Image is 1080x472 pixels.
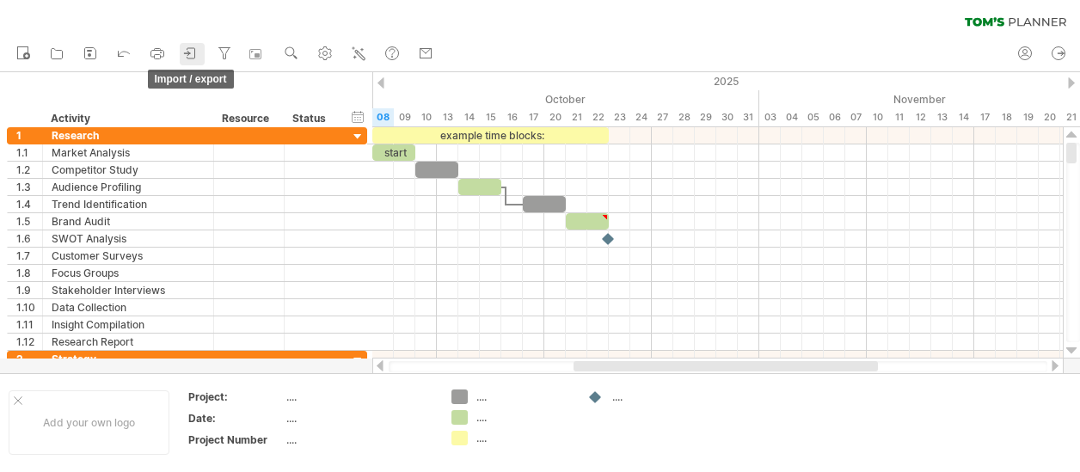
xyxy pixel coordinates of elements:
div: Friday, 14 November 2025 [953,108,974,126]
div: Friday, 7 November 2025 [845,108,867,126]
div: Monday, 13 October 2025 [437,108,458,126]
div: 1.11 [16,316,42,333]
div: 1.3 [16,179,42,195]
div: Friday, 24 October 2025 [630,108,652,126]
div: Wednesday, 5 November 2025 [802,108,824,126]
div: Date: [188,411,283,426]
div: Thursday, 23 October 2025 [609,108,630,126]
div: October 2025 [265,90,759,108]
div: Thursday, 9 October 2025 [394,108,415,126]
div: Data Collection [52,299,205,316]
div: Friday, 10 October 2025 [415,108,437,126]
div: Activity [51,110,204,127]
div: Thursday, 6 November 2025 [824,108,845,126]
div: Wednesday, 12 November 2025 [910,108,931,126]
div: Project Number [188,432,283,447]
div: Wednesday, 8 October 2025 [372,108,394,126]
div: .... [476,410,570,425]
div: Research [52,127,205,144]
div: 1.2 [16,162,42,178]
div: Wednesday, 15 October 2025 [480,108,501,126]
div: Tuesday, 28 October 2025 [673,108,695,126]
div: Monday, 3 November 2025 [759,108,781,126]
div: Thursday, 30 October 2025 [716,108,738,126]
div: 1.4 [16,196,42,212]
div: Monday, 17 November 2025 [974,108,996,126]
div: 1.6 [16,230,42,247]
div: 1.10 [16,299,42,316]
div: .... [286,432,431,447]
div: Thursday, 13 November 2025 [931,108,953,126]
div: .... [476,431,570,445]
span: import / export [148,70,234,89]
div: Tuesday, 21 October 2025 [566,108,587,126]
div: Audience Profiling [52,179,205,195]
div: Wednesday, 22 October 2025 [587,108,609,126]
div: 1.8 [16,265,42,281]
div: Competitor Study [52,162,205,178]
div: Wednesday, 29 October 2025 [695,108,716,126]
div: Thursday, 16 October 2025 [501,108,523,126]
div: SWOT Analysis [52,230,205,247]
div: 1.9 [16,282,42,298]
div: Customer Surveys [52,248,205,264]
div: start [372,144,415,161]
div: Strategy [52,351,205,367]
div: Tuesday, 4 November 2025 [781,108,802,126]
div: Tuesday, 14 October 2025 [458,108,480,126]
div: Friday, 31 October 2025 [738,108,759,126]
div: 1.7 [16,248,42,264]
div: example time blocks: [372,127,609,144]
div: .... [476,389,570,404]
div: Status [292,110,330,127]
div: Resource [222,110,274,127]
div: Friday, 17 October 2025 [523,108,544,126]
div: Focus Groups [52,265,205,281]
div: Thursday, 20 November 2025 [1039,108,1060,126]
div: Brand Audit [52,213,205,230]
div: Project: [188,389,283,404]
div: Monday, 10 November 2025 [867,108,888,126]
div: Trend Identification [52,196,205,212]
div: Wednesday, 19 November 2025 [1017,108,1039,126]
div: 2 [16,351,42,367]
div: Market Analysis [52,144,205,161]
div: Insight Compilation [52,316,205,333]
div: Research Report [52,334,205,350]
div: .... [612,389,706,404]
div: Stakeholder Interviews [52,282,205,298]
div: .... [286,389,431,404]
div: Tuesday, 11 November 2025 [888,108,910,126]
div: 1.1 [16,144,42,161]
div: 1 [16,127,42,144]
div: Add your own logo [9,390,169,455]
div: Monday, 27 October 2025 [652,108,673,126]
div: 1.12 [16,334,42,350]
div: .... [286,411,431,426]
div: Tuesday, 18 November 2025 [996,108,1017,126]
a: import / export [180,43,205,65]
div: 1.5 [16,213,42,230]
div: Monday, 20 October 2025 [544,108,566,126]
